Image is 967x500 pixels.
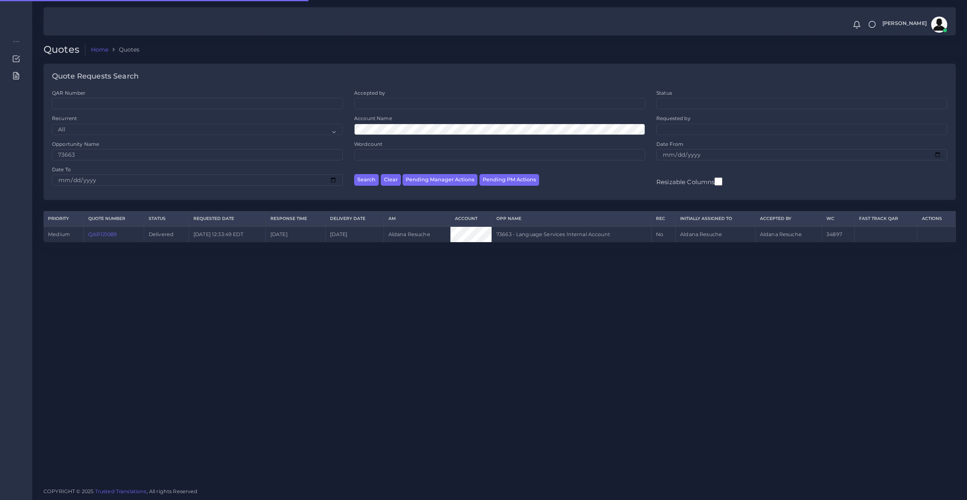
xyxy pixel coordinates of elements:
th: Status [144,212,189,226]
span: COPYRIGHT © 2025 [44,487,198,496]
label: Requested by [656,115,691,122]
td: 73663 - Language Services Internal Account [492,226,651,242]
button: Search [354,174,379,186]
td: [DATE] 12:33:49 EDT [189,226,266,242]
td: Aldana Resuche [384,226,450,242]
td: [DATE] [266,226,325,242]
th: REC [651,212,675,226]
a: Home [91,46,109,54]
td: Aldana Resuche [676,226,755,242]
th: Actions [917,212,955,226]
label: Wordcount [354,141,382,147]
img: avatar [931,17,947,33]
h2: Quotes [44,44,85,56]
label: Status [656,89,672,96]
label: QAR Number [52,89,85,96]
span: [PERSON_NAME] [882,21,927,26]
a: Trusted Translations [95,488,147,494]
th: Priority [44,212,84,226]
label: Resizable Columns [656,176,722,187]
th: Accepted by [755,212,822,226]
th: Requested Date [189,212,266,226]
td: 34897 [822,226,854,242]
td: Delivered [144,226,189,242]
th: Delivery Date [326,212,384,226]
label: Accepted by [354,89,386,96]
a: QAR121089 [88,231,117,237]
span: , All rights Reserved [147,487,198,496]
span: medium [48,231,70,237]
th: Opp Name [492,212,651,226]
label: Date To [52,166,71,173]
label: Account Name [354,115,392,122]
button: Pending Manager Actions [403,174,477,186]
button: Pending PM Actions [479,174,539,186]
th: Fast Track QAR [854,212,917,226]
th: WC [822,212,854,226]
input: Resizable Columns [714,176,722,187]
th: Account [450,212,492,226]
button: Clear [381,174,401,186]
td: Aldana Resuche [755,226,822,242]
th: AM [384,212,450,226]
label: Date From [656,141,683,147]
th: Response Time [266,212,325,226]
th: Quote Number [84,212,144,226]
li: Quotes [108,46,139,54]
td: No [651,226,675,242]
td: [DATE] [326,226,384,242]
th: Initially Assigned to [676,212,755,226]
label: Recurrent [52,115,77,122]
h4: Quote Requests Search [52,72,139,81]
a: [PERSON_NAME]avatar [878,17,950,33]
label: Opportunity Name [52,141,99,147]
